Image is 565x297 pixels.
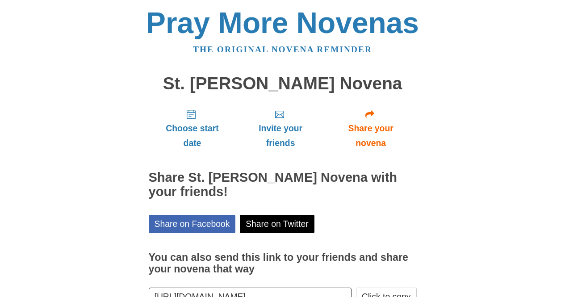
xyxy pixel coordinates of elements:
[146,6,419,39] a: Pray More Novenas
[149,74,417,93] h1: St. [PERSON_NAME] Novena
[240,215,314,233] a: Share on Twitter
[245,121,316,151] span: Invite your friends
[149,252,417,275] h3: You can also send this link to your friends and share your novena that way
[149,171,417,199] h2: Share St. [PERSON_NAME] Novena with your friends!
[334,121,408,151] span: Share your novena
[158,121,227,151] span: Choose start date
[149,102,236,155] a: Choose start date
[325,102,417,155] a: Share your novena
[193,45,372,54] a: The original novena reminder
[236,102,325,155] a: Invite your friends
[149,215,236,233] a: Share on Facebook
